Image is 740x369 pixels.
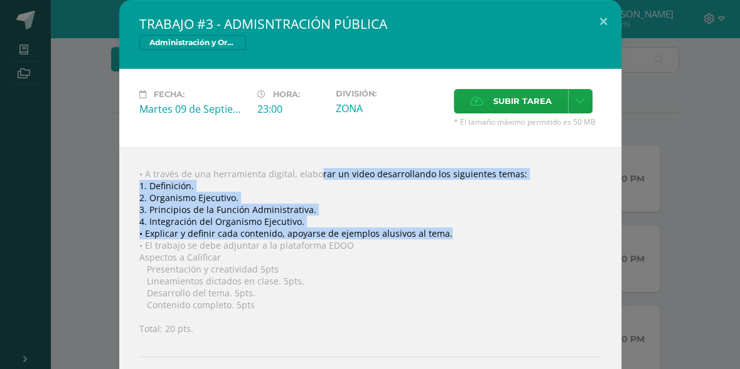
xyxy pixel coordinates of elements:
label: División: [336,89,444,98]
div: Martes 09 de Septiembre [139,102,247,116]
div: ZONA [336,101,444,115]
span: Hora: [273,90,300,99]
span: Subir tarea [493,90,552,113]
h2: TRABAJO #3 - ADMISNTRACIÓN PÚBLICA [139,15,601,33]
span: * El tamaño máximo permitido es 50 MB [454,117,601,127]
div: 23:00 [257,102,326,116]
span: Fecha: [154,90,185,99]
span: Administración y Organización de Oficina [139,35,246,50]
